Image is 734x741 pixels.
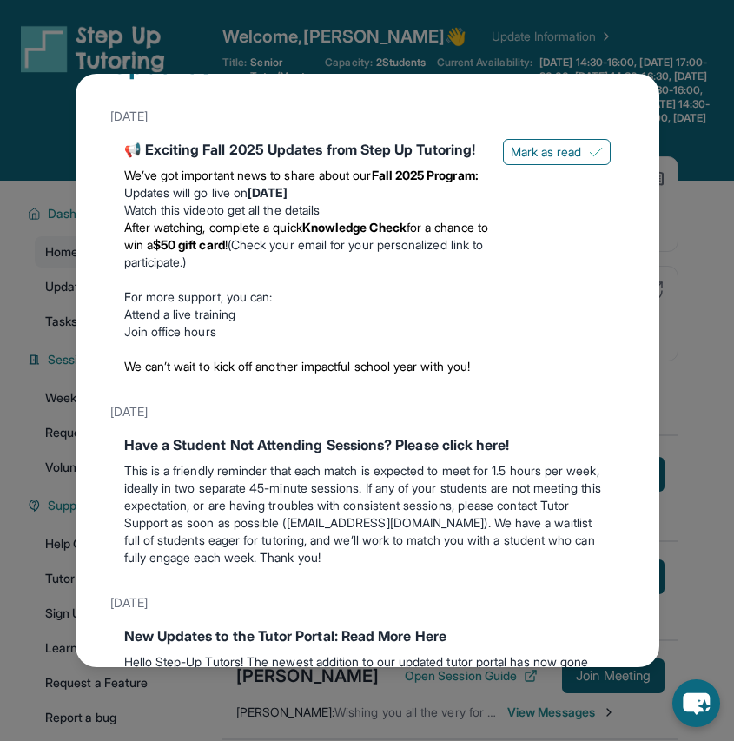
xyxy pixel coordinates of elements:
img: Mark as read [589,145,603,159]
strong: [DATE] [248,185,288,200]
li: (Check your email for your personalized link to participate.) [124,219,489,271]
button: Mark as read [503,139,611,165]
div: [DATE] [110,587,625,619]
div: [DATE] [110,101,625,132]
a: Attend a live training [124,307,236,321]
p: For more support, you can: [124,288,489,306]
li: to get all the details [124,202,489,219]
p: This is a friendly reminder that each match is expected to meet for 1.5 hours per week, ideally i... [124,462,611,566]
strong: Fall 2025 Program: [372,168,479,182]
div: 📢 Exciting Fall 2025 Updates from Step Up Tutoring! [124,139,489,160]
span: We can’t wait to kick off another impactful school year with you! [124,359,471,374]
strong: Knowledge Check [302,220,407,235]
strong: $50 gift card [153,237,225,252]
a: Watch this video [124,202,214,217]
p: Hello Step-Up Tutors! The newest addition to our updated tutor portal has now gone live. You can ... [124,653,611,740]
li: Updates will go live on [124,184,489,202]
button: chat-button [672,679,720,727]
div: New Updates to the Tutor Portal: Read More Here [124,625,611,646]
span: We’ve got important news to share about our [124,168,372,182]
div: [DATE] [110,396,625,427]
a: Join office hours [124,324,216,339]
div: Have a Student Not Attending Sessions? Please click here! [124,434,611,455]
span: Mark as read [511,143,582,161]
span: ! [225,237,228,252]
span: After watching, complete a quick [124,220,302,235]
div: Updates [110,49,625,101]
